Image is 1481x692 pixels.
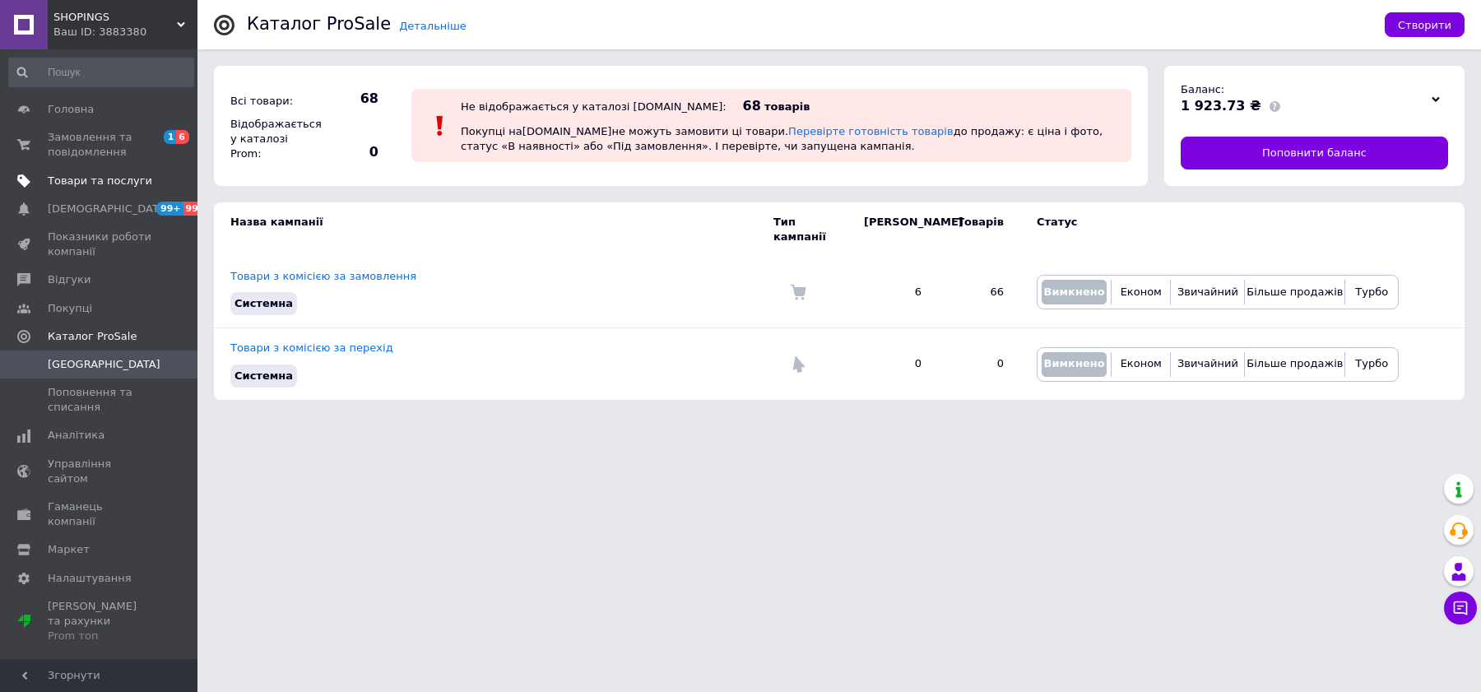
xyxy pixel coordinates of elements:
[48,329,137,344] span: Каталог ProSale
[1177,357,1238,369] span: Звичайний
[790,356,806,373] img: Комісія за перехід
[847,202,938,257] td: [PERSON_NAME]
[48,428,104,443] span: Аналітика
[1385,12,1465,37] button: Створити
[164,130,177,144] span: 1
[938,202,1020,257] td: Товарів
[1262,146,1367,160] span: Поповнити баланс
[48,385,152,415] span: Поповнення та списання
[1355,357,1388,369] span: Турбо
[1042,352,1107,377] button: Вимкнено
[1177,286,1238,298] span: Звичайний
[48,499,152,529] span: Гаманець компанії
[938,328,1020,400] td: 0
[1349,280,1394,304] button: Турбо
[399,20,467,32] a: Детальніше
[1349,352,1394,377] button: Турбо
[48,202,169,216] span: [DEMOGRAPHIC_DATA]
[1121,286,1162,298] span: Економ
[48,629,152,643] div: Prom топ
[156,202,183,216] span: 99+
[214,202,773,257] td: Назва кампанії
[1247,286,1343,298] span: Більше продажів
[1181,137,1448,170] a: Поповнити баланс
[321,90,378,108] span: 68
[788,125,954,137] a: Перевірте готовність товарів
[847,257,938,328] td: 6
[1249,280,1340,304] button: Більше продажів
[1247,357,1343,369] span: Більше продажів
[176,130,189,144] span: 6
[234,369,293,382] span: Системна
[1355,286,1388,298] span: Турбо
[1249,352,1340,377] button: Більше продажів
[764,100,810,113] span: товарів
[1398,19,1451,31] span: Створити
[48,272,91,287] span: Відгуки
[230,270,416,282] a: Товари з комісією за замовлення
[48,357,160,372] span: [GEOGRAPHIC_DATA]
[53,10,177,25] span: SHOPINGS
[1181,83,1224,95] span: Баланс:
[48,301,92,316] span: Покупці
[226,113,317,166] div: Відображається у каталозі Prom:
[1175,352,1240,377] button: Звичайний
[48,230,152,259] span: Показники роботи компанії
[790,284,806,300] img: Комісія за замовлення
[1181,98,1261,114] span: 1 923.73 ₴
[230,341,393,354] a: Товари з комісією за перехід
[321,143,378,161] span: 0
[847,328,938,400] td: 0
[8,58,194,87] input: Пошук
[461,125,1103,152] span: Покупці на [DOMAIN_NAME] не можуть замовити ці товари. до продажу: є ціна і фото, статус «В наявн...
[48,102,94,117] span: Головна
[1116,352,1166,377] button: Економ
[48,457,152,486] span: Управління сайтом
[226,90,317,113] div: Всі товари:
[53,25,197,39] div: Ваш ID: 3883380
[48,571,132,586] span: Налаштування
[48,130,152,160] span: Замовлення та повідомлення
[1444,592,1477,625] button: Чат з покупцем
[1175,280,1240,304] button: Звичайний
[247,16,391,33] div: Каталог ProSale
[1043,286,1104,298] span: Вимкнено
[1020,202,1399,257] td: Статус
[1116,280,1166,304] button: Економ
[48,542,90,557] span: Маркет
[461,100,727,113] div: Не відображається у каталозі [DOMAIN_NAME]:
[48,599,152,644] span: [PERSON_NAME] та рахунки
[938,257,1020,328] td: 66
[1121,357,1162,369] span: Економ
[183,202,211,216] span: 99+
[1042,280,1107,304] button: Вимкнено
[48,174,152,188] span: Товари та послуги
[1043,357,1104,369] span: Вимкнено
[234,297,293,309] span: Системна
[743,98,761,114] span: 68
[428,114,453,138] img: :exclamation:
[773,202,847,257] td: Тип кампанії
